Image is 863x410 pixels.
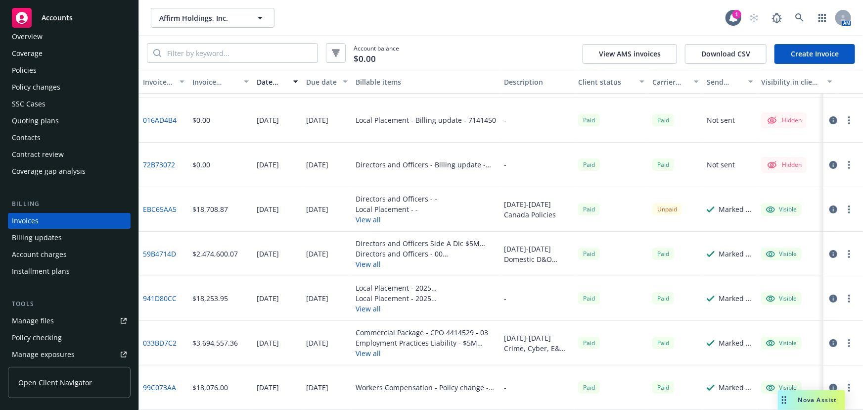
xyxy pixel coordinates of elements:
button: Due date [302,70,352,94]
button: Affirm Holdings, Inc. [151,8,274,28]
div: Unpaid [652,203,682,215]
a: Manage files [8,313,131,329]
div: $18,708.87 [192,204,228,214]
a: 941D80CC [143,293,177,304]
a: Quoting plans [8,113,131,129]
span: Paid [578,158,600,171]
div: Directors and Officers - 00 [GEOGRAPHIC_DATA] $5M Primary - DOC 9583507-04 [356,249,496,259]
div: Hidden [766,159,802,171]
button: Nova Assist [778,390,845,410]
button: Carrier status [648,70,703,94]
div: Paid [578,337,600,349]
div: [DATE]-[DATE] Crime, Cyber, E&O, EPL, Employed Lawyers, Fiduciary, and P&C Policies [504,333,570,354]
div: Paid [578,203,600,215]
div: Drag to move [778,390,790,410]
div: Directors and Officers - Billing update - 8860735 [356,159,496,170]
button: Send result [703,70,757,94]
div: Directors and Officers - - [356,194,437,204]
div: $2,474,600.07 [192,249,238,259]
div: [DATE] [306,382,328,393]
div: Account charges [12,247,67,262]
span: $0.00 [354,52,376,65]
button: View all [356,214,437,225]
div: [DATE] [306,293,328,304]
button: Invoice amount [188,70,253,94]
div: [DATE] [306,115,328,125]
div: Manage exposures [12,347,75,362]
div: Coverage gap analysis [12,163,86,179]
svg: Search [153,49,161,57]
button: Client status [574,70,648,94]
div: [DATE] [257,382,279,393]
div: Marked as sent [719,249,753,259]
button: Date issued [253,70,302,94]
div: Paid [652,292,674,305]
div: Paid [652,248,674,260]
a: Policy changes [8,79,131,95]
div: Overview [12,29,43,45]
a: Switch app [813,8,832,28]
div: [DATE] [257,204,279,214]
div: Directors and Officers Side A Dic $5M excess of $140M - (Side A Only) |15d Westfield $5M p/o $35M... [356,238,496,249]
div: $0.00 [192,159,210,170]
div: - [504,293,506,304]
a: Invoices [8,213,131,229]
div: [DATE] [257,249,279,259]
a: Coverage gap analysis [8,163,131,179]
span: Paid [652,114,674,126]
div: Description [504,77,570,87]
a: Policies [8,62,131,78]
div: Paid [652,158,674,171]
div: Policy changes [12,79,60,95]
div: Billable items [356,77,496,87]
div: $18,253.95 [192,293,228,304]
button: Visibility in client dash [757,70,836,94]
div: [DATE] [257,338,279,348]
a: Billing updates [8,230,131,246]
a: Start snowing [744,8,764,28]
div: Invoice ID [143,77,174,87]
a: 016AD4B4 [143,115,177,125]
div: Hidden [766,114,802,126]
div: Tools [8,299,131,309]
a: Coverage [8,46,131,61]
div: Commercial Package - CPO 4414529 - 03 [356,327,496,338]
div: 1 [732,7,741,16]
span: Account balance [354,44,399,62]
span: Open Client Navigator [18,377,92,388]
button: Description [500,70,574,94]
div: [DATE] [257,159,279,170]
a: Manage exposures [8,347,131,362]
a: 99C073AA [143,382,176,393]
div: [DATE] [306,159,328,170]
button: View all [356,348,496,359]
div: Paid [652,337,674,349]
div: Visible [766,383,797,392]
a: Accounts [8,4,131,32]
div: Invoice amount [192,77,238,87]
button: View AMS invoices [583,44,677,64]
a: 033BD7C2 [143,338,177,348]
span: Paid [578,381,600,394]
button: Download CSV [685,44,767,64]
div: Local Placement - Billing update - 7141450 [356,115,496,125]
div: - [504,115,506,125]
span: Paid [578,114,600,126]
div: Not sent [707,115,735,125]
span: Nova Assist [798,396,837,404]
div: Visible [766,250,797,258]
a: Overview [8,29,131,45]
div: Paid [652,381,674,394]
button: Invoice ID [139,70,188,94]
a: Policy checking [8,330,131,346]
div: $0.00 [192,115,210,125]
div: Billing [8,199,131,209]
a: 59B4714D [143,249,176,259]
a: SSC Cases [8,96,131,112]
